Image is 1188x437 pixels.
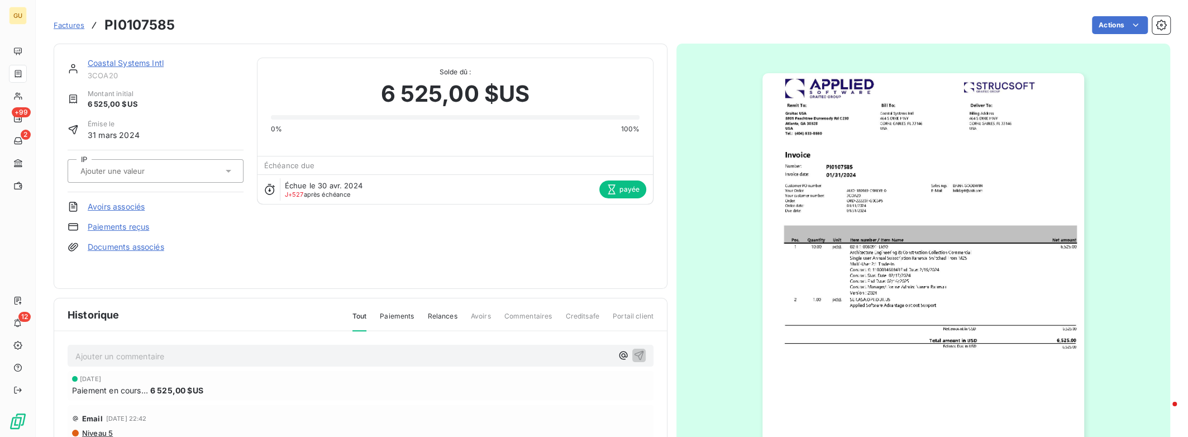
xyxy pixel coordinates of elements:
[380,77,529,111] span: 6 525,00 $US
[68,307,120,322] span: Historique
[88,129,140,141] span: 31 mars 2024
[79,166,192,176] input: Ajouter une valeur
[54,21,84,30] span: Factures
[150,384,203,396] span: 6 525,00 $US
[80,376,101,382] span: [DATE]
[106,415,147,422] span: [DATE] 22:42
[18,312,31,322] span: 12
[613,311,653,330] span: Portail client
[82,414,103,423] span: Email
[1092,16,1148,34] button: Actions
[21,130,31,140] span: 2
[12,107,31,117] span: +99
[285,181,362,190] span: Échue le 30 avr. 2024
[88,201,145,212] a: Avoirs associés
[599,180,646,198] span: payée
[471,311,491,330] span: Avoirs
[88,241,164,253] a: Documents associés
[285,191,351,198] span: après échéance
[88,89,138,99] span: Montant initial
[285,191,304,198] span: J+527
[88,99,138,110] span: 6 525,00 $US
[271,124,282,134] span: 0%
[565,311,599,330] span: Creditsafe
[264,161,315,170] span: Échéance due
[621,124,640,134] span: 100%
[427,311,457,330] span: Relances
[104,15,175,35] h3: PI0107585
[54,20,84,31] a: Factures
[88,119,140,129] span: Émise le
[504,311,552,330] span: Commentaires
[9,412,27,430] img: Logo LeanPay
[352,311,367,331] span: Tout
[72,384,148,396] span: Paiement en cours...
[88,58,164,68] a: Coastal Systems Intl
[271,67,640,77] span: Solde dû :
[380,311,414,330] span: Paiements
[9,7,27,25] div: GU
[1150,399,1177,426] iframe: Intercom live chat
[88,221,149,232] a: Paiements reçus
[88,71,244,80] span: 3COA20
